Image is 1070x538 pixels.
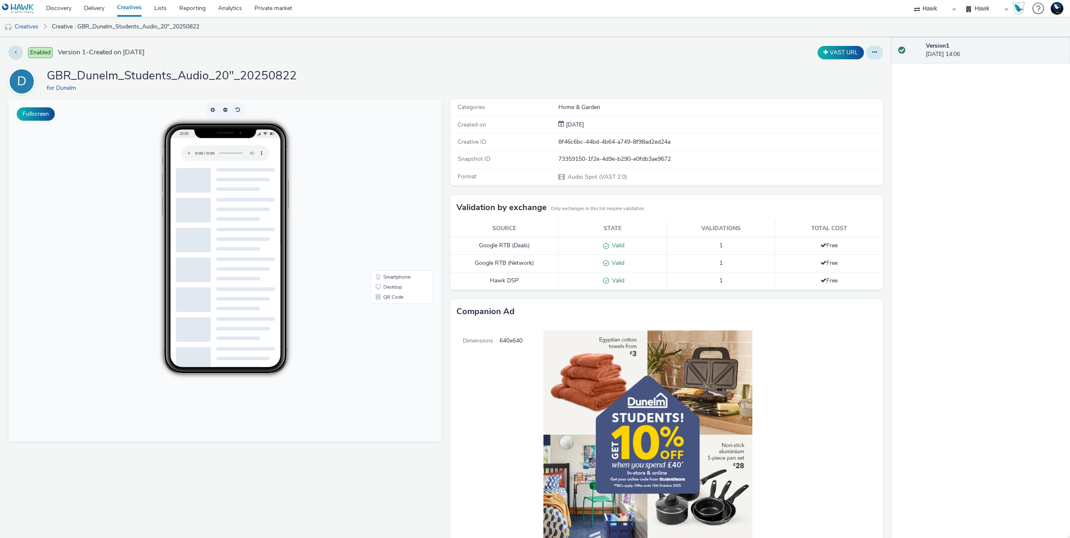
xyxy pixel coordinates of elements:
[17,107,55,121] button: Fullscreen
[458,121,486,129] span: Created on
[450,272,558,289] td: Hawk DSP
[4,23,13,31] img: audio
[820,277,838,284] span: Free
[564,121,584,129] span: [DATE]
[458,138,486,146] span: Creative ID
[364,193,423,203] li: QR Code
[458,155,490,163] span: Snapshot ID
[551,206,644,212] small: Only exchanges in this list require validation
[375,175,402,180] span: Smartphone
[375,195,395,200] span: QR Code
[47,84,56,92] span: for
[48,17,204,37] a: Creative : GBR_Dunelm_Students_Audio_20"_20250822
[456,305,515,318] h3: Companion Ad
[1051,2,1063,15] img: Support Hawk
[558,220,667,237] th: State
[820,241,838,249] span: Free
[2,3,34,14] img: undefined Logo
[558,138,883,146] div: 8f46c6bc-44bd-4b64-a749-8f98ad2ed24a
[171,32,180,37] span: 16:06
[667,220,775,237] th: Validations
[558,103,883,112] div: Home & Garden
[458,173,476,180] span: Format
[567,173,627,181] span: Audio Spot (VAST 2.0)
[28,47,53,58] span: Enabled
[450,255,558,272] td: Google RTB (Network)
[609,277,624,284] span: Valid
[815,46,866,59] div: Duplicate the creative as a VAST URL
[1012,2,1025,15] img: Hawk Academy
[609,241,624,249] span: Valid
[450,220,558,237] th: Source
[456,201,547,214] h3: Validation by exchange
[450,237,558,255] td: Google RTB (Deals)
[564,121,584,129] div: Creation 22 August 2025, 14:06
[926,42,949,50] strong: Version 1
[926,42,1063,59] div: [DATE] 14:06
[8,77,38,85] a: D
[719,241,723,249] span: 1
[47,68,297,84] h1: GBR_Dunelm_Students_Audio_20"_20250822
[719,259,723,267] span: 1
[558,155,883,163] div: 73359150-1f2e-4d9e-b290-e0fdb3ae9672
[375,185,394,190] span: Desktop
[818,46,864,59] button: VAST URL
[58,48,145,57] span: Version 1 - Created on [DATE]
[17,70,26,93] div: D
[719,277,723,284] span: 1
[1012,2,1028,15] a: Hawk Academy
[820,259,838,267] span: Free
[458,103,485,111] span: Categories
[56,84,79,92] a: Dunelm
[609,259,624,267] span: Valid
[364,173,423,183] li: Smartphone
[775,220,883,237] th: Total cost
[364,183,423,193] li: Desktop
